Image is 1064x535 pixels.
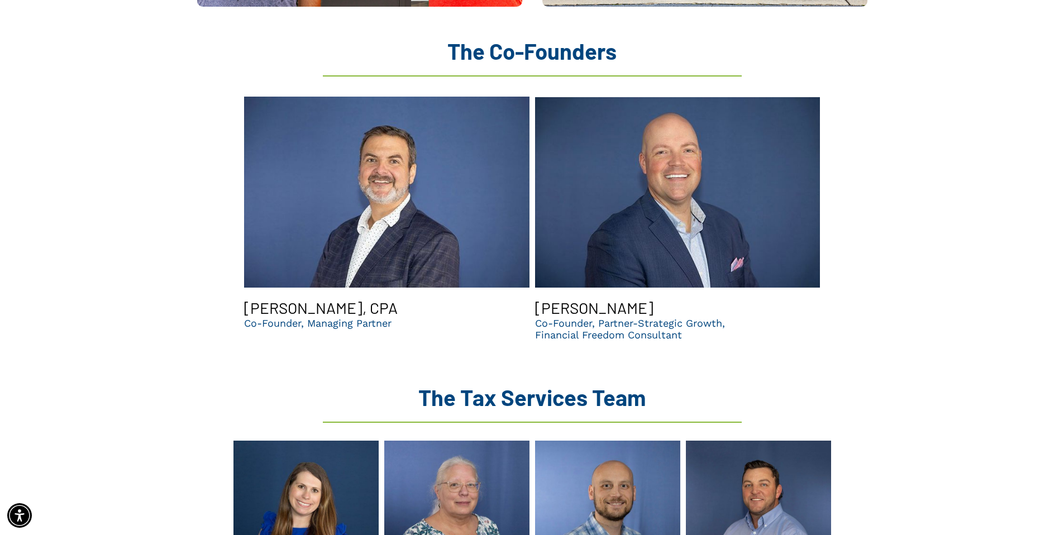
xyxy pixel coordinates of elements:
span: The Tax Services Team [418,384,646,410]
p: Co-Founder, Managing Partner [244,317,392,329]
a: Brent Saunier | CPA | Top dental accountants in GA [244,94,529,290]
p: Financial Freedom Consultant [535,329,725,341]
h3: [PERSON_NAME] [535,298,653,317]
div: Accessibility Menu [7,503,32,528]
a: Chris Sands smiling | Top dental support organization | CPA firm in GA [535,94,820,290]
h3: [PERSON_NAME], CPA [244,298,398,317]
span: The Co-Founders [447,37,617,64]
p: Co-Founder, Partner-Strategic Growth, [535,317,725,329]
